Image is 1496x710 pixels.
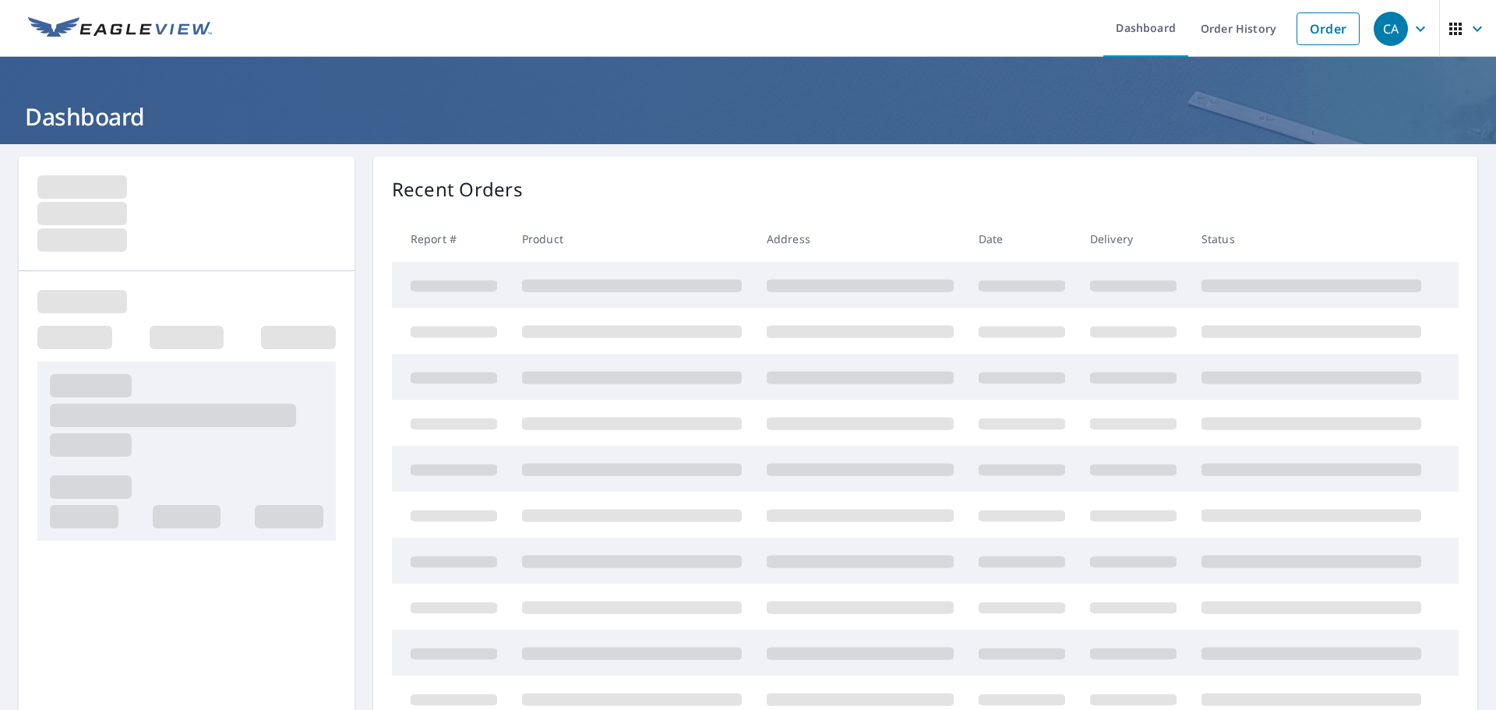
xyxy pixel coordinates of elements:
[19,101,1477,132] h1: Dashboard
[966,216,1078,262] th: Date
[1374,12,1408,46] div: CA
[1078,216,1189,262] th: Delivery
[510,216,754,262] th: Product
[1297,12,1360,45] a: Order
[754,216,966,262] th: Address
[392,216,510,262] th: Report #
[1189,216,1434,262] th: Status
[28,17,212,41] img: EV Logo
[392,175,523,203] p: Recent Orders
